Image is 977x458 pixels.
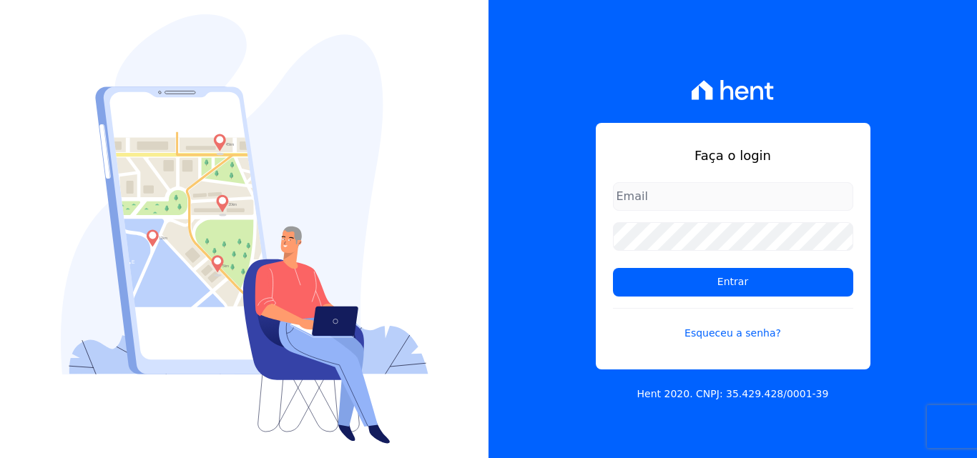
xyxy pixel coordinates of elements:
input: Entrar [613,268,853,297]
p: Hent 2020. CNPJ: 35.429.428/0001-39 [637,387,829,402]
h1: Faça o login [613,146,853,165]
a: Esqueceu a senha? [613,308,853,341]
img: Login [61,14,428,444]
input: Email [613,182,853,211]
